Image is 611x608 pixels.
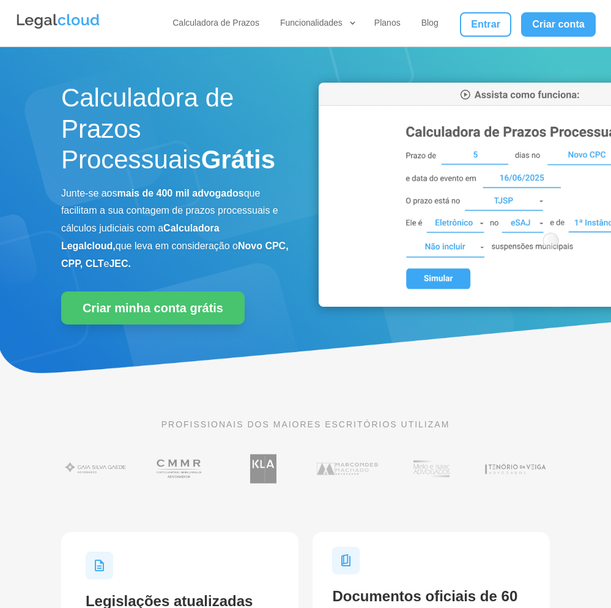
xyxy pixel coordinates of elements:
b: mais de 400 mil advogados [117,188,244,198]
img: Costa Martins Meira Rinaldi Advogados [145,449,214,488]
a: Criar conta [521,12,596,37]
a: Entrar [460,12,511,37]
p: PROFISSIONAIS DOS MAIORES ESCRITÓRIOS UTILIZAM [61,418,550,431]
strong: Grátis [201,145,275,174]
img: Koury Lopes Advogados [229,449,298,488]
img: Tenório da Veiga Advogados [481,449,550,488]
a: Logo da Legalcloud [15,22,101,32]
p: Junte-se aos que facilitam a sua contagem de prazos processuais e cálculos judiciais com a que le... [61,185,292,273]
img: Gaia Silva Gaede Advogados Associados [61,449,130,488]
img: Marcondes Machado Advogados utilizam a Legalcloud [313,449,382,488]
b: JEC. [109,258,131,269]
img: Ícone Legislações [86,552,113,579]
a: Blog [418,17,442,33]
a: Calculadora de Prazos [169,17,263,33]
h1: Calculadora de Prazos Processuais [61,83,292,181]
a: Planos [371,17,404,33]
b: Calculadora Legalcloud, [61,223,220,251]
a: Funcionalidades [276,17,357,33]
a: Criar minha conta grátis [61,291,245,325]
img: Profissionais do escritório Melo e Isaac Advogados utilizam a Legalcloud [397,449,466,488]
b: Novo CPC, CPP, CLT [61,241,289,269]
img: Legalcloud Logo [15,12,101,31]
img: Ícone Documentos para Tempestividade [332,547,360,574]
